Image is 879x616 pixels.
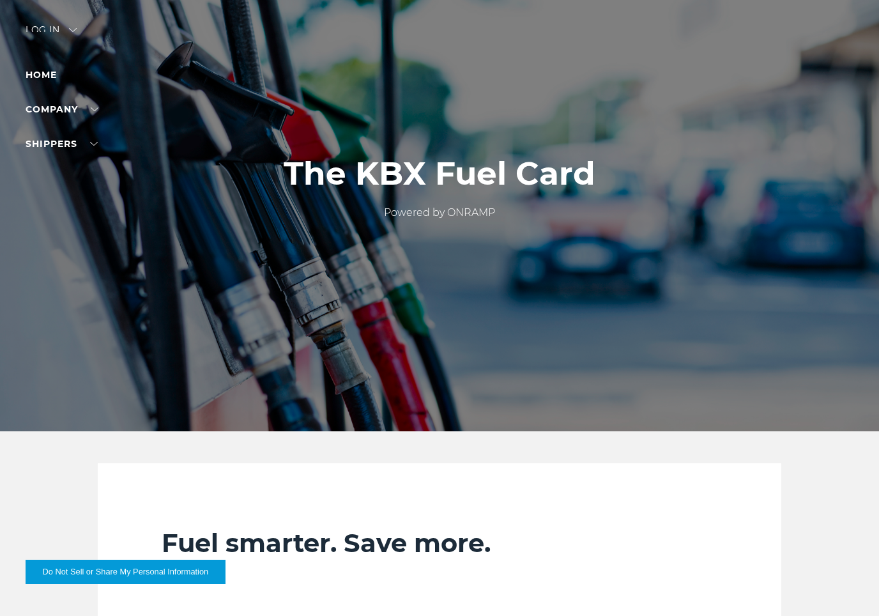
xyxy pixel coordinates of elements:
a: SHIPPERS [26,138,98,150]
h2: Fuel smarter. Save more. [162,527,717,559]
p: Powered by ONRAMP [284,205,595,220]
div: Log in [26,26,77,44]
button: Do Not Sell or Share My Personal Information [26,560,225,584]
h1: The KBX Fuel Card [284,155,595,192]
img: arrow [69,28,77,32]
a: Company [26,104,98,115]
a: Home [26,69,57,81]
img: kbx logo [392,26,487,82]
